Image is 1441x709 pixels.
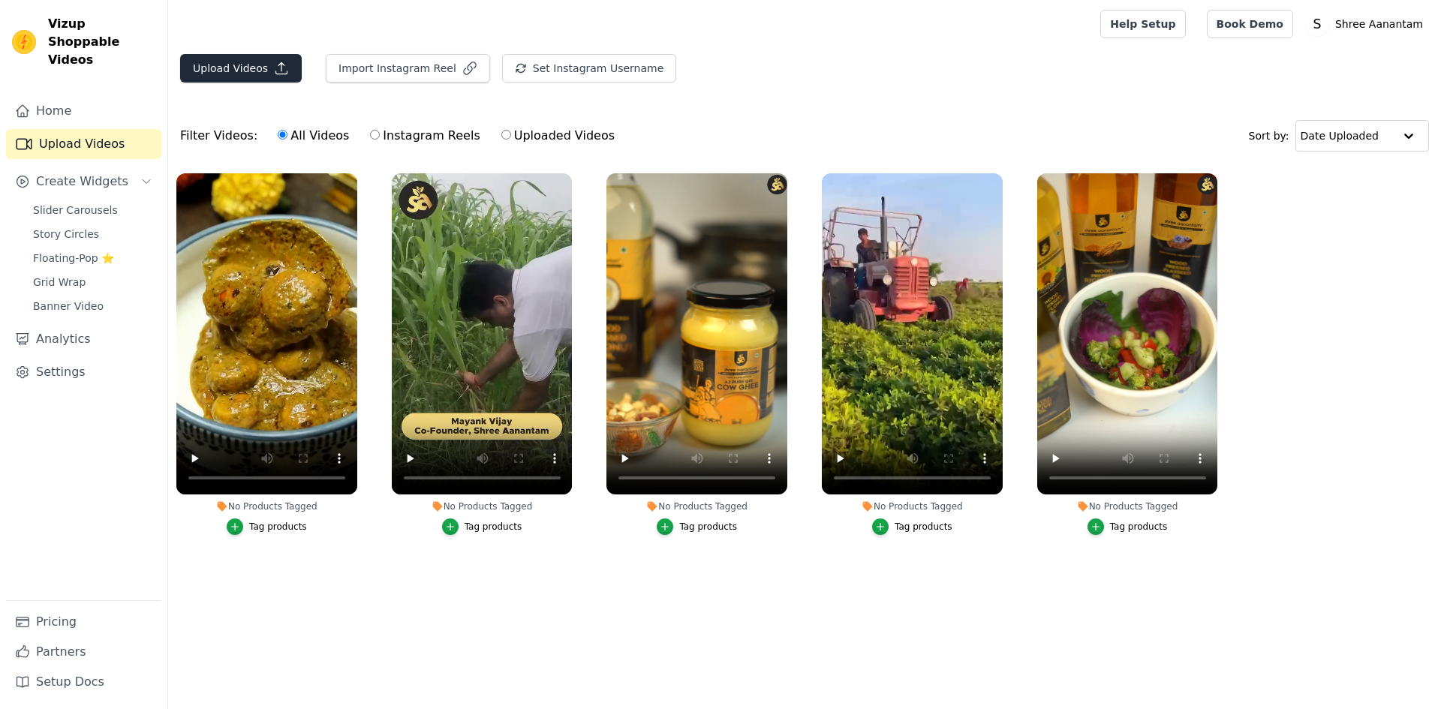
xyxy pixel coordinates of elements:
[502,54,676,83] button: Set Instagram Username
[249,521,307,533] div: Tag products
[326,54,490,83] button: Import Instagram Reel
[33,227,99,242] span: Story Circles
[1110,521,1168,533] div: Tag products
[679,521,737,533] div: Tag products
[1329,11,1429,38] p: Shree Aanantam
[33,251,114,266] span: Floating-Pop ⭐
[1100,10,1185,38] a: Help Setup
[278,130,287,140] input: All Videos
[6,357,161,387] a: Settings
[33,299,104,314] span: Banner Video
[33,275,86,290] span: Grid Wrap
[12,30,36,54] img: Vizup
[6,167,161,197] button: Create Widgets
[606,500,787,512] div: No Products Tagged
[48,15,155,69] span: Vizup Shoppable Videos
[501,130,511,140] input: Uploaded Videos
[180,54,302,83] button: Upload Videos
[277,126,350,146] label: All Videos
[369,126,480,146] label: Instagram Reels
[6,324,161,354] a: Analytics
[24,248,161,269] a: Floating-Pop ⭐
[6,129,161,159] a: Upload Videos
[1249,120,1430,152] div: Sort by:
[501,126,615,146] label: Uploaded Videos
[392,500,573,512] div: No Products Tagged
[1088,518,1168,535] button: Tag products
[442,518,522,535] button: Tag products
[822,500,1003,512] div: No Products Tagged
[24,224,161,245] a: Story Circles
[6,96,161,126] a: Home
[6,667,161,697] a: Setup Docs
[36,173,128,191] span: Create Widgets
[1313,17,1321,32] text: S
[657,518,737,535] button: Tag products
[895,521,952,533] div: Tag products
[24,200,161,221] a: Slider Carousels
[6,607,161,637] a: Pricing
[24,272,161,293] a: Grid Wrap
[227,518,307,535] button: Tag products
[176,500,357,512] div: No Products Tagged
[24,296,161,317] a: Banner Video
[1305,11,1429,38] button: S Shree Aanantam
[370,130,380,140] input: Instagram Reels
[872,518,952,535] button: Tag products
[1207,10,1293,38] a: Book Demo
[465,521,522,533] div: Tag products
[6,637,161,667] a: Partners
[1037,500,1218,512] div: No Products Tagged
[180,119,623,153] div: Filter Videos:
[33,203,118,218] span: Slider Carousels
